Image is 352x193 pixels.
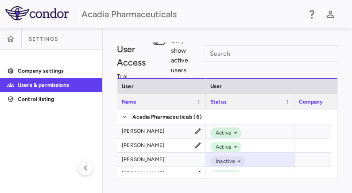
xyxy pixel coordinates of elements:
[18,81,95,89] p: Users & permissions
[212,171,232,179] span: Active
[193,110,201,124] span: (6)
[171,36,193,75] span: Only show active users
[18,95,95,103] p: Control listing
[212,143,232,151] span: Active
[299,99,323,105] span: Company
[132,110,193,124] span: Acadia Pharmaceuticals
[122,152,164,166] div: [PERSON_NAME]
[122,138,164,152] div: [PERSON_NAME]
[210,83,222,89] span: User
[212,129,232,137] span: Active
[29,35,58,42] span: Settings
[117,42,148,69] h1: User Access
[212,157,235,165] span: Inactive
[81,8,301,21] div: Acadia Pharmaceuticals
[18,67,95,75] p: Company settings
[122,99,136,105] span: Name
[122,83,134,89] span: User
[5,6,69,20] img: logo-full-SnFGN8VE.png
[210,99,227,105] span: Status
[122,124,164,138] div: [PERSON_NAME]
